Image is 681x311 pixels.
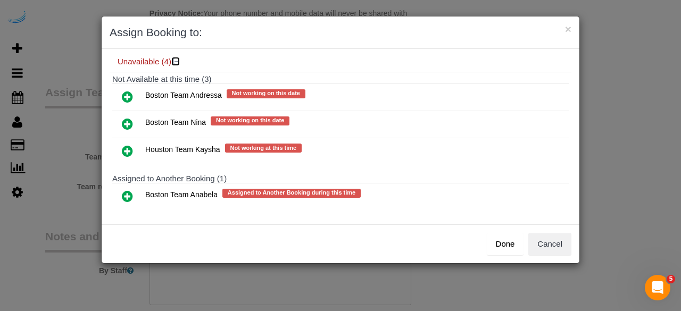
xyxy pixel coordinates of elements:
span: Not working at this time [225,144,302,152]
h3: Assign Booking to: [110,24,571,40]
span: Not working on this date [227,89,305,98]
h4: Unavailable (4) [118,57,563,66]
span: Boston Team Nina [145,119,206,127]
button: Cancel [528,233,571,255]
span: Houston Team Kaysha [145,146,220,154]
iframe: Intercom live chat [645,275,670,300]
span: Not working on this date [211,116,289,125]
h4: Not Available at this time (3) [112,75,569,84]
h4: Assigned to Another Booking (1) [112,174,569,183]
span: Boston Team Anabela [145,191,218,199]
button: Done [487,233,524,255]
span: Boston Team Andressa [145,91,222,100]
button: × [565,23,571,35]
span: 5 [667,275,675,283]
span: Assigned to Another Booking during this time [222,189,361,197]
